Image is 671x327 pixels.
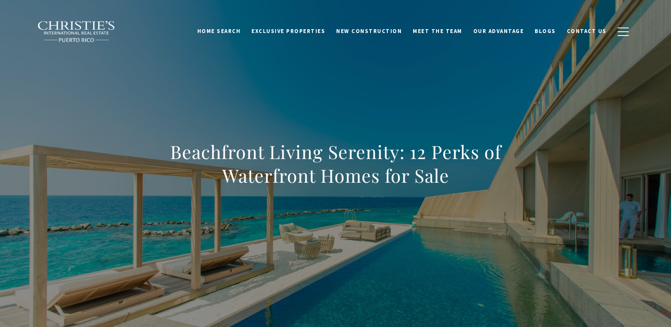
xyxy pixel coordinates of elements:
a: Exclusive Properties [246,23,331,39]
span: Contact Us [567,27,607,35]
a: Meet the Team [407,23,468,39]
span: Exclusive Properties [251,27,325,35]
a: New Construction [331,23,407,39]
a: Home Search [192,23,246,39]
img: Christie's International Real Estate black text logo [37,21,116,43]
span: Our Advantage [473,27,524,35]
a: Blogs [529,23,561,39]
span: Blogs [535,27,556,35]
span: New Construction [336,27,402,35]
h1: Beachfront Living Serenity: 12 Perks of Waterfront Homes for Sale [149,140,522,187]
a: Our Advantage [468,23,530,39]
